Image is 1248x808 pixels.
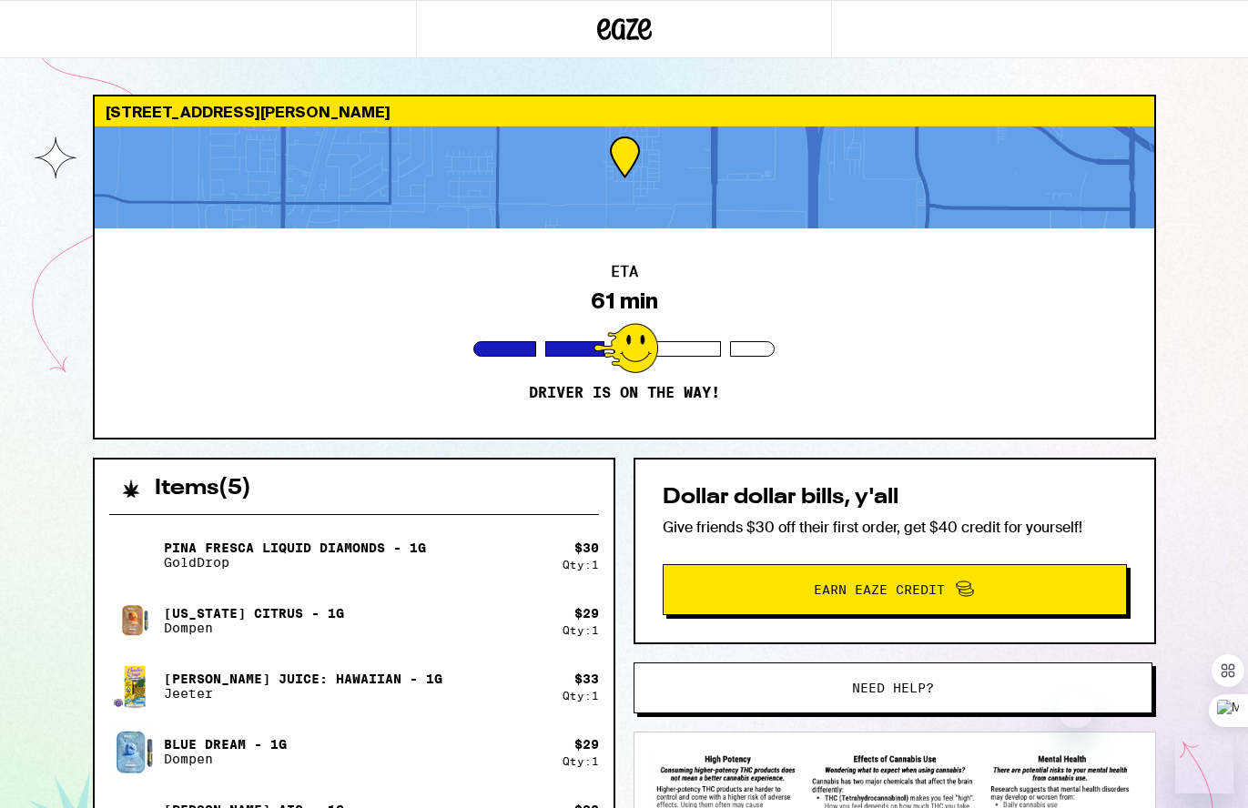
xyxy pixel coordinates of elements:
[164,752,287,766] p: Dompen
[663,518,1127,537] p: Give friends $30 off their first order, get $40 credit for yourself!
[563,755,599,767] div: Qty: 1
[529,384,720,402] p: Driver is on the way!
[574,540,599,555] div: $ 30
[155,478,251,500] h2: Items ( 5 )
[1175,735,1233,793] iframe: Button to launch messaging window
[574,672,599,686] div: $ 33
[563,559,599,571] div: Qty: 1
[109,661,160,712] img: Jeeter Juice: Hawaiian - 1g
[574,737,599,752] div: $ 29
[164,540,426,555] p: Pina Fresca Liquid Diamonds - 1g
[164,737,287,752] p: Blue Dream - 1g
[109,726,160,777] img: Blue Dream - 1g
[164,606,344,621] p: [US_STATE] Citrus - 1g
[563,624,599,636] div: Qty: 1
[95,96,1154,126] div: [STREET_ADDRESS][PERSON_NAME]
[1058,692,1094,728] iframe: Close message
[663,487,1127,509] h2: Dollar dollar bills, y'all
[109,530,160,581] img: Pina Fresca Liquid Diamonds - 1g
[591,288,658,314] div: 61 min
[109,595,160,646] img: California Citrus - 1g
[164,555,426,570] p: GoldDrop
[164,672,442,686] p: [PERSON_NAME] Juice: Hawaiian - 1g
[563,690,599,702] div: Qty: 1
[852,682,934,694] span: Need help?
[814,583,945,596] span: Earn Eaze Credit
[164,686,442,701] p: Jeeter
[663,564,1127,615] button: Earn Eaze Credit
[164,621,344,635] p: Dompen
[611,265,638,279] h2: ETA
[574,606,599,621] div: $ 29
[634,662,1152,713] button: Need help?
